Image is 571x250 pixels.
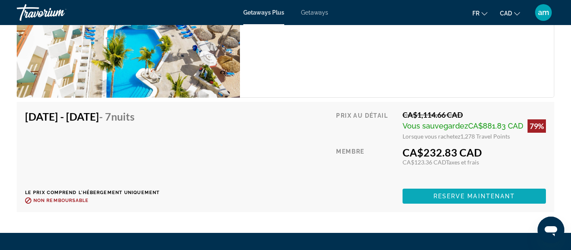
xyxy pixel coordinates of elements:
[301,9,328,16] a: Getaways
[243,9,284,16] a: Getaways Plus
[433,193,515,199] span: Reserve maintenant
[472,7,487,19] button: Change language
[500,7,520,19] button: Change currency
[460,133,510,140] span: 1,278 Travel Points
[403,159,546,166] div: CA$123.36 CAD
[403,189,546,204] button: Reserve maintenant
[468,121,523,130] span: CA$881.83 CAD
[336,110,396,140] div: Prix au détail
[403,146,546,159] div: CA$232.83 CAD
[446,159,479,166] span: Taxes et frais
[25,190,160,195] p: Le prix comprend l'hébergement uniquement
[111,110,135,123] span: nuits
[538,217,564,243] iframe: Bouton de lancement de la fenêtre de messagerie
[403,133,460,140] span: Lorsque vous rachetez
[538,8,549,17] span: am
[403,110,546,119] div: CA$1,114.66 CAD
[533,4,554,21] button: User Menu
[500,10,512,17] span: CAD
[472,10,479,17] span: fr
[528,119,546,133] div: 79%
[17,2,100,23] a: Travorium
[25,110,153,123] h4: [DATE] - [DATE]
[99,110,135,123] span: - 7
[336,146,396,182] div: Membre
[403,121,468,130] span: Vous sauvegardez
[33,198,89,203] span: Non remboursable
